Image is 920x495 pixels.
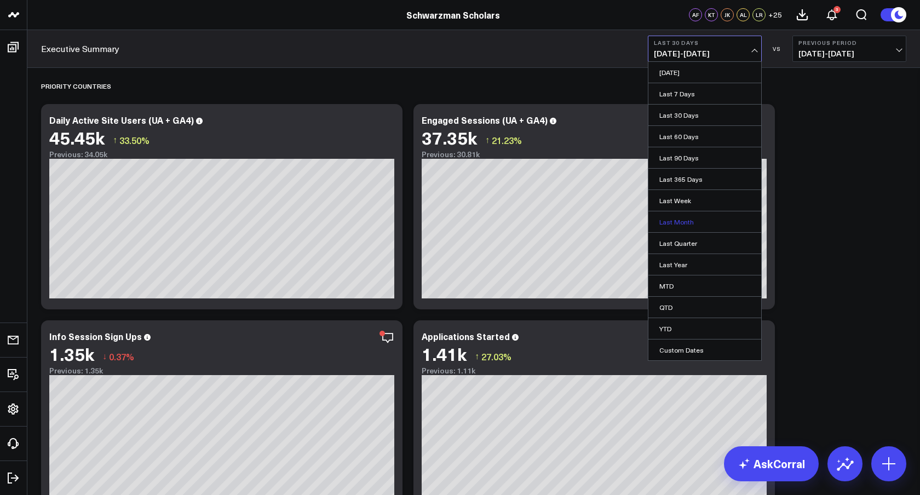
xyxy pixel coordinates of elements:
[648,318,761,339] a: YTD
[485,133,490,147] span: ↑
[492,134,522,146] span: 21.23%
[113,133,117,147] span: ↑
[689,8,702,21] div: AF
[49,330,142,342] div: Info Session Sign Ups
[648,147,761,168] a: Last 90 Days
[648,83,761,104] a: Last 7 Days
[833,6,841,13] div: 3
[648,169,761,189] a: Last 365 Days
[49,128,105,147] div: 45.45k
[648,126,761,147] a: Last 60 Days
[422,128,477,147] div: 37.35k
[654,39,756,46] b: Last 30 Days
[41,73,111,99] div: Priority Countries
[792,36,906,62] button: Previous Period[DATE]-[DATE]
[648,62,761,83] a: [DATE]
[119,134,150,146] span: 33.50%
[648,190,761,211] a: Last Week
[648,36,762,62] button: Last 30 Days[DATE]-[DATE]
[648,339,761,360] a: Custom Dates
[737,8,750,21] div: AL
[648,233,761,254] a: Last Quarter
[422,330,510,342] div: Applications Started
[422,344,467,364] div: 1.41k
[49,150,394,159] div: Previous: 34.05k
[49,114,194,126] div: Daily Active Site Users (UA + GA4)
[481,350,511,362] span: 27.03%
[798,39,900,46] b: Previous Period
[721,8,734,21] div: JK
[768,8,782,21] button: +25
[648,211,761,232] a: Last Month
[406,9,500,21] a: Schwarzman Scholars
[705,8,718,21] div: KT
[475,349,479,364] span: ↑
[422,150,767,159] div: Previous: 30.81k
[648,297,761,318] a: QTD
[768,11,782,19] span: + 25
[109,350,134,362] span: 0.37%
[422,114,548,126] div: Engaged Sessions (UA + GA4)
[654,49,756,58] span: [DATE] - [DATE]
[724,446,819,481] a: AskCorral
[422,366,767,375] div: Previous: 1.11k
[767,45,787,52] div: VS
[752,8,766,21] div: LR
[41,43,119,55] a: Executive Summary
[49,344,94,364] div: 1.35k
[798,49,900,58] span: [DATE] - [DATE]
[648,105,761,125] a: Last 30 Days
[648,275,761,296] a: MTD
[102,349,107,364] span: ↓
[49,366,394,375] div: Previous: 1.35k
[648,254,761,275] a: Last Year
